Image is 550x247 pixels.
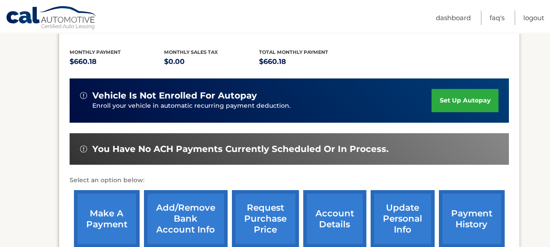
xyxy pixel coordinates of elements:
[92,90,257,101] span: vehicle is not enrolled for autopay
[70,49,121,55] span: Monthly Payment
[80,145,87,152] img: alert-white.svg
[259,49,328,55] span: Total Monthly Payment
[92,144,389,155] span: You have no ACH payments currently scheduled or in process.
[70,175,509,186] p: Select an option below:
[431,89,498,112] a: set up autopay
[164,49,218,55] span: Monthly sales Tax
[164,56,259,68] p: $0.00
[6,6,98,31] a: Cal Automotive
[80,92,87,99] img: alert-white.svg
[523,11,544,25] a: Logout
[259,56,354,68] p: $660.18
[92,101,432,111] p: Enroll your vehicle in automatic recurring payment deduction.
[490,11,504,25] a: FAQ's
[70,56,165,68] p: $660.18
[436,11,471,25] a: Dashboard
